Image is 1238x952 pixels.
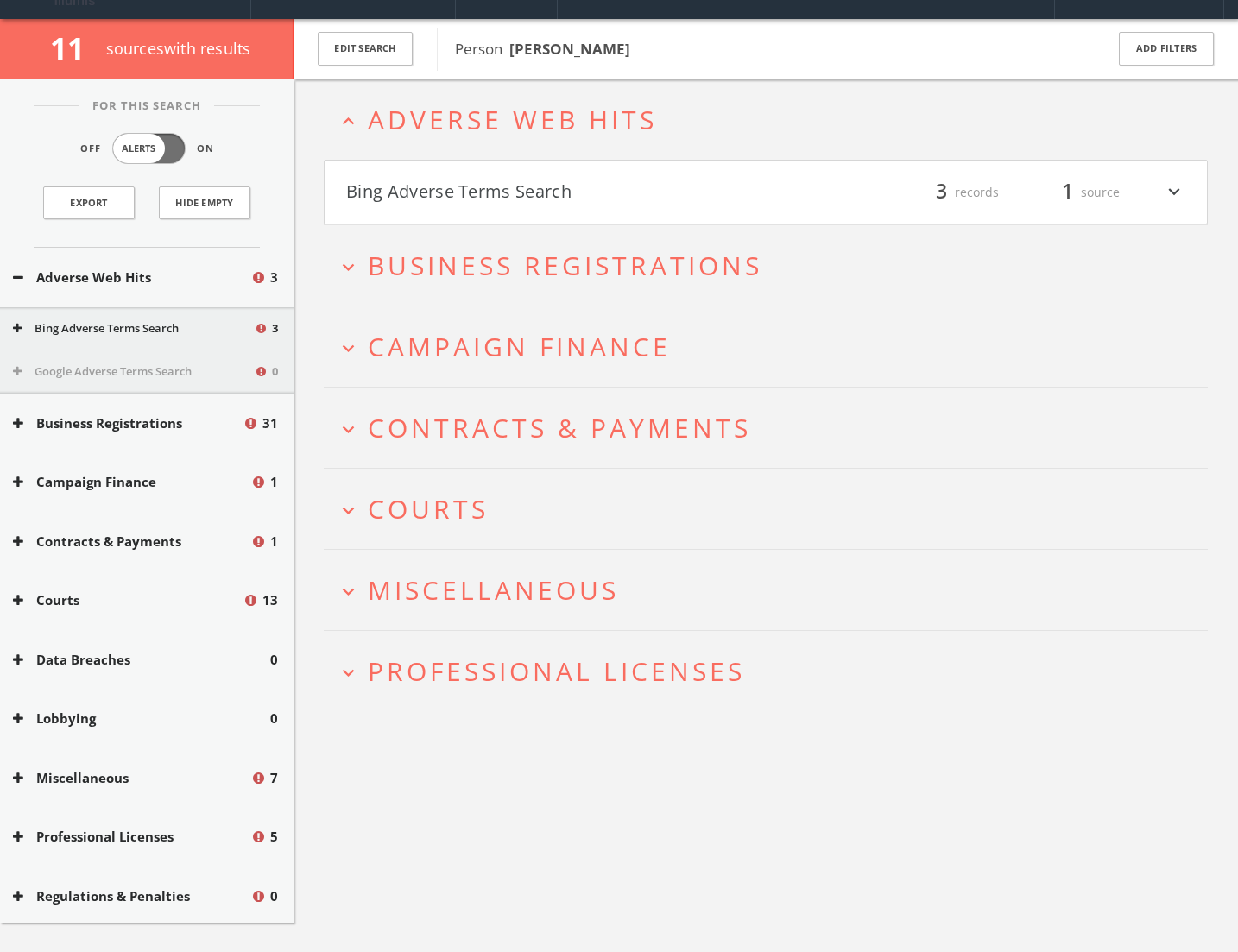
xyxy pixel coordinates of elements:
[272,363,278,381] span: 0
[1119,32,1214,66] button: Add Filters
[337,110,360,133] i: expand_less
[270,709,278,728] span: 0
[1016,178,1120,207] div: source
[368,410,751,445] span: Contracts & Payments
[337,661,360,684] i: expand_more
[368,102,657,137] span: Adverse Web Hits
[337,337,360,360] i: expand_more
[346,178,766,207] button: Bing Adverse Terms Search
[337,495,1208,523] button: expand_moreCourts
[1163,178,1185,207] i: expand_more
[13,268,250,287] button: Adverse Web Hits
[43,186,135,219] a: Export
[1054,177,1081,207] span: 1
[368,572,619,608] span: Miscellaneous
[13,709,270,728] button: Lobbying
[13,590,243,610] button: Courts
[455,39,630,59] span: Person
[80,142,101,156] span: Off
[337,580,360,603] i: expand_more
[270,268,278,287] span: 3
[337,576,1208,604] button: expand_moreMiscellaneous
[337,332,1208,361] button: expand_moreCampaign Finance
[50,28,99,68] span: 11
[368,653,745,689] span: Professional Licenses
[337,657,1208,685] button: expand_moreProfessional Licenses
[13,320,254,337] button: Bing Adverse Terms Search
[13,363,254,381] button: Google Adverse Terms Search
[106,38,251,59] span: source s with results
[509,39,630,59] b: [PERSON_NAME]
[895,178,999,207] div: records
[337,251,1208,280] button: expand_moreBusiness Registrations
[928,177,955,207] span: 3
[13,472,250,492] button: Campaign Finance
[318,32,413,66] button: Edit Search
[13,413,243,433] button: Business Registrations
[197,142,214,156] span: On
[270,827,278,847] span: 5
[368,248,762,283] span: Business Registrations
[270,886,278,906] span: 0
[159,186,250,219] button: Hide Empty
[270,768,278,788] span: 7
[262,590,278,610] span: 13
[270,650,278,670] span: 0
[337,255,360,279] i: expand_more
[368,329,671,364] span: Campaign Finance
[262,413,278,433] span: 31
[79,98,214,115] span: For This Search
[270,472,278,492] span: 1
[13,650,270,670] button: Data Breaches
[270,532,278,552] span: 1
[13,827,250,847] button: Professional Licenses
[337,499,360,522] i: expand_more
[13,532,250,552] button: Contracts & Payments
[337,418,360,441] i: expand_more
[337,105,1208,134] button: expand_lessAdverse Web Hits
[13,886,250,906] button: Regulations & Penalties
[337,413,1208,442] button: expand_moreContracts & Payments
[272,320,278,337] span: 3
[13,768,250,788] button: Miscellaneous
[368,491,489,526] span: Courts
